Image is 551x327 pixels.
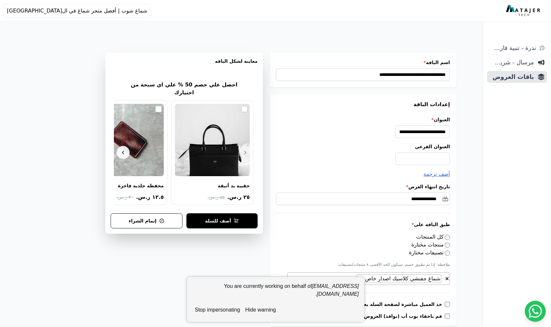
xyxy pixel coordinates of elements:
[490,72,534,82] span: باقات العروض
[412,242,450,248] label: منتجات مختارة
[445,250,450,256] input: تصنيفات مختارة
[175,104,250,176] img: حقيبة يد أنيقة
[111,58,258,72] h3: معاينة لشكل الباقه
[276,101,450,108] h3: إعدادات الباقة
[111,213,182,228] button: إتمام الشراء
[276,262,450,267] p: ملاحظة: إذا تم تطبيق خصم، سيكون الحد الأقصى ٨ منتجات/تصنيفات
[89,104,164,176] img: محفظة جلدية فاخرة
[423,171,450,177] span: أضف ترجمة
[243,303,278,316] button: hide warning
[276,59,450,66] label: اسم الباقة
[121,81,247,97] h2: احصل علي خصم 50 % علي اي سبحة من اختيارك
[409,249,450,256] label: تصنيفات مختارة
[364,275,441,282] span: شماغ جفنشي كلاسيك اصدار خاص
[276,221,450,228] label: طبق الباقة على
[7,7,147,15] span: شماغ شوب | أفضل متجر شماغ في ال[GEOGRAPHIC_DATA]
[117,146,130,159] button: Next
[506,5,542,17] img: MatajerTech Logo
[357,274,441,283] li: شماغ جفنشي كلاسيك اصدار خاص
[276,183,450,190] label: تاريخ انتهاء العرض
[218,183,250,189] div: حقيبة يد أنيقة
[276,143,450,150] label: العنوان الفرعي
[331,301,445,308] label: خذ العميل مباشرة لصفحة السلة بعد اضافة المنتج
[136,193,164,201] span: ١٢.٥ ر.س.
[192,303,243,316] button: stop impersonating
[312,283,359,297] em: [EMAIL_ADDRESS][DOMAIN_NAME]
[445,275,449,282] span: ×
[186,213,258,228] button: أضف للسلة
[192,282,359,303] div: You are currently working on behalf of .
[227,193,250,201] span: ٢٥ ر.س.
[423,170,450,178] button: أضف ترجمة
[4,4,150,18] button: شماغ شوب | أفضل متجر شماغ في ال[GEOGRAPHIC_DATA]
[445,274,450,281] button: قم بإزالة كل العناصر
[276,116,450,123] label: العنوان
[116,194,133,201] span: ٣٠ ر.س.
[445,235,450,240] input: كل المنتجات
[295,313,445,319] label: قم باخفاء بوب أب (نوافذ) العروض الخاصة بسلة من صفحة المنتج
[490,43,536,53] span: ندرة - تنبية قارب علي النفاذ
[118,183,164,189] div: محفظة جلدية فاخرة
[207,194,224,201] span: ٥٥ ر.س.
[416,234,450,240] label: كل المنتجات
[239,146,252,159] button: Previous
[490,58,534,67] span: مرسال - شريط دعاية
[445,243,450,248] input: منتجات مختارة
